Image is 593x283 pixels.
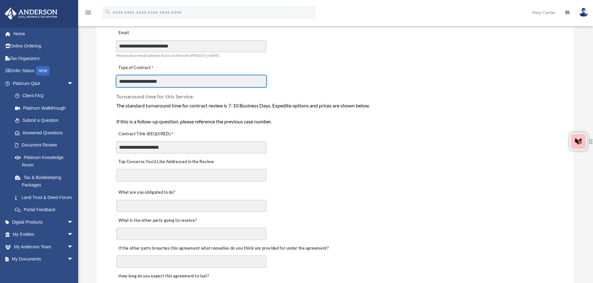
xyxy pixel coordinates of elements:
label: What are you obligated to do? [116,188,179,197]
a: menu [84,11,92,16]
a: Answered Questions [9,127,83,139]
label: Email [116,29,179,37]
label: Type of Contract [116,64,179,72]
a: Platinum Walkthrough [9,102,83,114]
a: Submit a Question [9,114,83,127]
label: Top Concerns You’d Like Addressed in the Review [116,157,216,166]
div: NEW [36,66,50,76]
a: Document Review [9,139,80,151]
img: Anderson Advisors Platinum Portal [3,7,59,20]
label: What is the other party going to receive? [116,216,199,225]
i: search [104,8,111,15]
span: arrow_drop_down [67,241,80,253]
span: arrow_drop_down [67,216,80,229]
span: arrow_drop_down [67,228,80,241]
label: Contract Title (REQUIRED) [116,130,179,138]
span: Please use an email address that is on file with [PERSON_NAME] [116,53,219,58]
img: User Pic [579,8,588,17]
span: Turnaround time for this Service: [116,93,194,99]
a: Tax & Bookkeeping Packages [9,171,83,191]
a: Digital Productsarrow_drop_down [4,216,83,228]
a: Land Trust & Deed Forum [9,191,83,204]
div: The standard turnaround time for contract review is 7-10 Business Days. Expedite options and pric... [116,102,554,126]
a: Online Ordering [4,40,83,52]
a: Platinum Q&Aarrow_drop_down [4,77,83,90]
a: Home [4,27,83,40]
a: Platinum Knowledge Room [9,151,83,171]
label: If the other party breaches this agreement what remedies do you think are provided for under the ... [116,244,330,253]
a: Tax Organizers [4,52,83,65]
a: My Documentsarrow_drop_down [4,253,83,266]
span: arrow_drop_down [67,253,80,266]
span: arrow_drop_down [67,77,80,90]
label: How long do you expect this agreement to last? [116,272,211,281]
a: Order StatusNEW [4,65,83,77]
a: My Entitiesarrow_drop_down [4,228,83,241]
a: Client FAQ [9,90,83,102]
a: My Anderson Teamarrow_drop_down [4,241,83,253]
i: menu [84,9,92,16]
a: Portal Feedback [9,204,83,216]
